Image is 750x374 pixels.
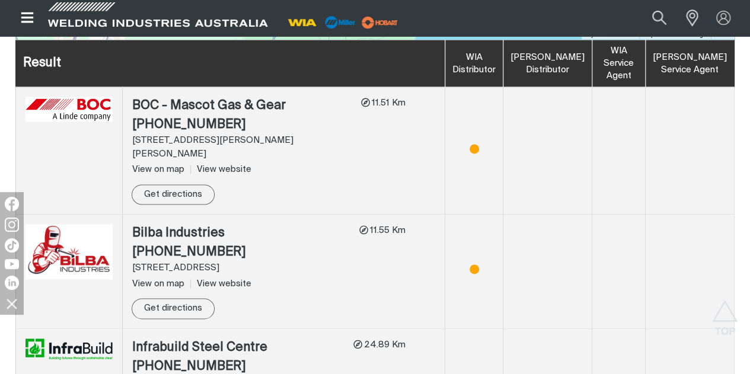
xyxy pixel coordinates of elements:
[5,238,19,252] img: TikTok
[132,165,184,174] span: View on map
[5,276,19,290] img: LinkedIn
[592,40,646,87] th: WIA Service Agent
[25,338,113,360] img: Infrabuild Steel Centre
[5,197,19,211] img: Facebook
[370,98,406,107] span: 11.51 Km
[358,18,401,27] a: miller
[368,226,406,235] span: 11.55 Km
[624,5,679,31] input: Product name or item number...
[190,279,251,288] a: View website
[25,224,113,279] img: Bilba Industries
[5,259,19,269] img: YouTube
[132,261,350,275] div: [STREET_ADDRESS]
[132,298,215,319] a: Get directions
[358,14,401,31] img: miller
[2,293,22,314] img: hide socials
[445,40,503,87] th: WIA Distributor
[132,184,215,205] a: Get directions
[503,40,592,87] th: [PERSON_NAME] Distributor
[5,218,19,232] img: Instagram
[132,243,350,262] div: [PHONE_NUMBER]
[132,134,352,161] div: [STREET_ADDRESS][PERSON_NAME][PERSON_NAME]
[190,165,251,174] a: View website
[132,338,344,357] div: Infrabuild Steel Centre
[646,40,735,87] th: [PERSON_NAME] Service Agent
[362,340,406,349] span: 24.89 Km
[16,40,445,87] th: Result
[25,97,113,121] img: BOC - Mascot Gas & Gear
[132,224,350,243] div: Bilba Industries
[132,97,352,116] div: BOC - Mascot Gas & Gear
[132,116,352,135] div: [PHONE_NUMBER]
[711,300,738,327] button: Scroll to top
[132,279,184,288] span: View on map
[639,5,679,31] button: Search products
